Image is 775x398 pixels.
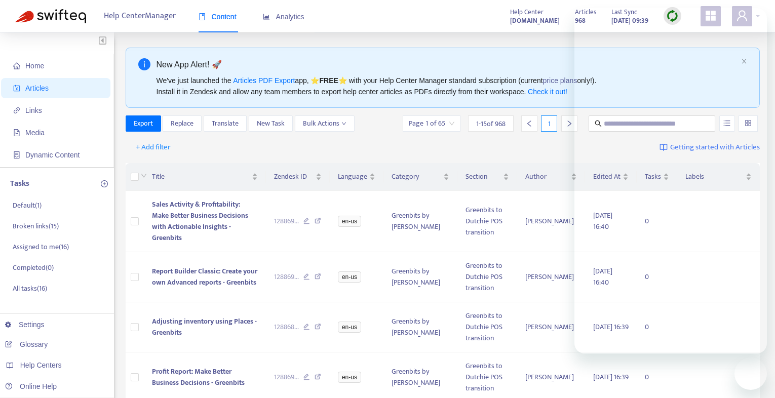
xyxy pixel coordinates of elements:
[15,9,86,23] img: Swifteq
[338,171,367,182] span: Language
[20,361,62,369] span: Help Centers
[330,163,383,191] th: Language
[13,221,59,231] p: Broken links ( 15 )
[25,84,49,92] span: Articles
[525,171,569,182] span: Author
[13,62,20,69] span: home
[25,106,42,114] span: Links
[274,322,299,333] span: 128868 ...
[338,271,361,283] span: en-us
[392,171,441,182] span: Category
[338,216,361,227] span: en-us
[517,163,585,191] th: Author
[134,118,153,129] span: Export
[734,357,767,390] iframe: Button to launch messaging window, conversation in progress
[13,129,20,136] span: file-image
[383,252,457,302] td: Greenbits by [PERSON_NAME]
[138,58,150,70] span: info-circle
[10,178,29,190] p: Tasks
[25,151,80,159] span: Dynamic Content
[249,115,293,132] button: New Task
[338,322,361,333] span: en-us
[274,216,299,227] span: 128869 ...
[593,371,629,383] span: [DATE] 16:39
[457,302,517,352] td: Greenbits to Dutchie POS transition
[611,7,637,18] span: Last Sync
[274,171,314,182] span: Zendesk ID
[457,252,517,302] td: Greenbits to Dutchie POS transition
[152,315,257,338] span: Adjusting inventory using Places - Greenbits
[13,107,20,114] span: link
[303,118,346,129] span: Bulk Actions
[13,85,20,92] span: account-book
[510,15,560,26] a: [DOMAIN_NAME]
[274,372,299,383] span: 128869 ...
[457,191,517,252] td: Greenbits to Dutchie POS transition
[295,115,355,132] button: Bulk Actionsdown
[152,171,250,182] span: Title
[5,382,57,390] a: Online Help
[319,76,338,85] b: FREE
[13,242,69,252] p: Assigned to me ( 16 )
[274,271,299,283] span: 128869 ...
[517,302,585,352] td: [PERSON_NAME]
[263,13,304,21] span: Analytics
[157,58,738,71] div: New App Alert! 🚀
[13,151,20,158] span: container
[383,191,457,252] td: Greenbits by [PERSON_NAME]
[144,163,266,191] th: Title
[457,163,517,191] th: Section
[263,13,270,20] span: area-chart
[543,76,577,85] a: price plans
[126,115,161,132] button: Export
[128,139,178,155] button: + Add filter
[383,163,457,191] th: Category
[13,200,42,211] p: Default ( 1 )
[171,118,193,129] span: Replace
[136,141,171,153] span: + Add filter
[199,13,206,20] span: book
[575,7,596,18] span: Articles
[476,118,506,129] span: 1 - 15 of 968
[163,115,202,132] button: Replace
[101,180,108,187] span: plus-circle
[5,321,45,329] a: Settings
[517,252,585,302] td: [PERSON_NAME]
[25,62,44,70] span: Home
[266,163,330,191] th: Zendesk ID
[383,302,457,352] td: Greenbits by [PERSON_NAME]
[466,171,501,182] span: Section
[517,191,585,252] td: [PERSON_NAME]
[574,8,767,353] iframe: Messaging window
[257,118,285,129] span: New Task
[338,372,361,383] span: en-us
[204,115,247,132] button: Translate
[341,121,346,126] span: down
[152,198,248,244] span: Sales Activity & Profitability: Make Better Business Decisions with Actionable Insights - Greenbits
[566,120,573,127] span: right
[152,265,257,288] span: Report Builder Classic: Create your own Advanced reports - Greenbits
[13,283,47,294] p: All tasks ( 16 )
[233,76,295,85] a: Articles PDF Export
[212,118,239,129] span: Translate
[526,120,533,127] span: left
[157,75,738,97] div: We've just launched the app, ⭐ ⭐️ with your Help Center Manager standard subscription (current on...
[5,340,48,348] a: Glossary
[199,13,237,21] span: Content
[141,173,147,179] span: down
[104,7,176,26] span: Help Center Manager
[13,262,54,273] p: Completed ( 0 )
[510,7,544,18] span: Help Center
[541,115,557,132] div: 1
[25,129,45,137] span: Media
[152,366,245,388] span: Profit Report: Make Better Business Decisions - Greenbits
[528,88,567,96] a: Check it out!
